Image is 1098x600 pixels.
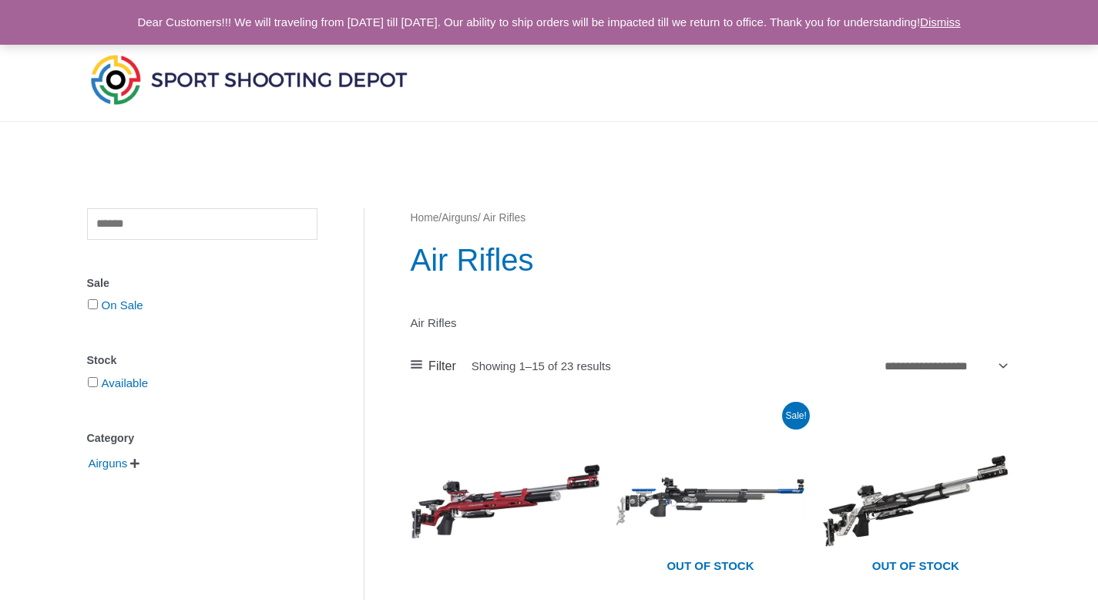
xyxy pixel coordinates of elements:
[411,238,1011,281] h1: Air Rifles
[832,549,999,585] span: Out of stock
[411,212,439,224] a: Home
[87,427,317,450] div: Category
[821,406,1010,596] img: FWB 800 X
[88,377,98,387] input: Available
[87,456,129,469] a: Airguns
[442,212,478,224] a: Airguns
[411,208,1011,228] nav: Breadcrumb
[920,15,961,29] a: Dismiss
[428,355,456,378] span: Filter
[627,549,794,585] span: Out of stock
[821,406,1010,596] a: Out of stock
[102,376,149,389] a: Available
[87,349,317,372] div: Stock
[88,299,98,309] input: On Sale
[411,355,456,378] a: Filter
[411,312,1011,334] p: Air Rifles
[102,298,143,312] a: On Sale
[616,406,805,596] a: Out of stock
[879,355,1011,378] select: Shop order
[782,402,810,430] span: Sale!
[411,406,600,596] img: FWB 900 ALU
[616,406,805,596] img: LG500 itec
[130,458,139,469] span: 
[87,450,129,477] span: Airguns
[87,51,411,108] img: Sport Shooting Depot
[472,360,611,372] p: Showing 1–15 of 23 results
[87,272,317,295] div: Sale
